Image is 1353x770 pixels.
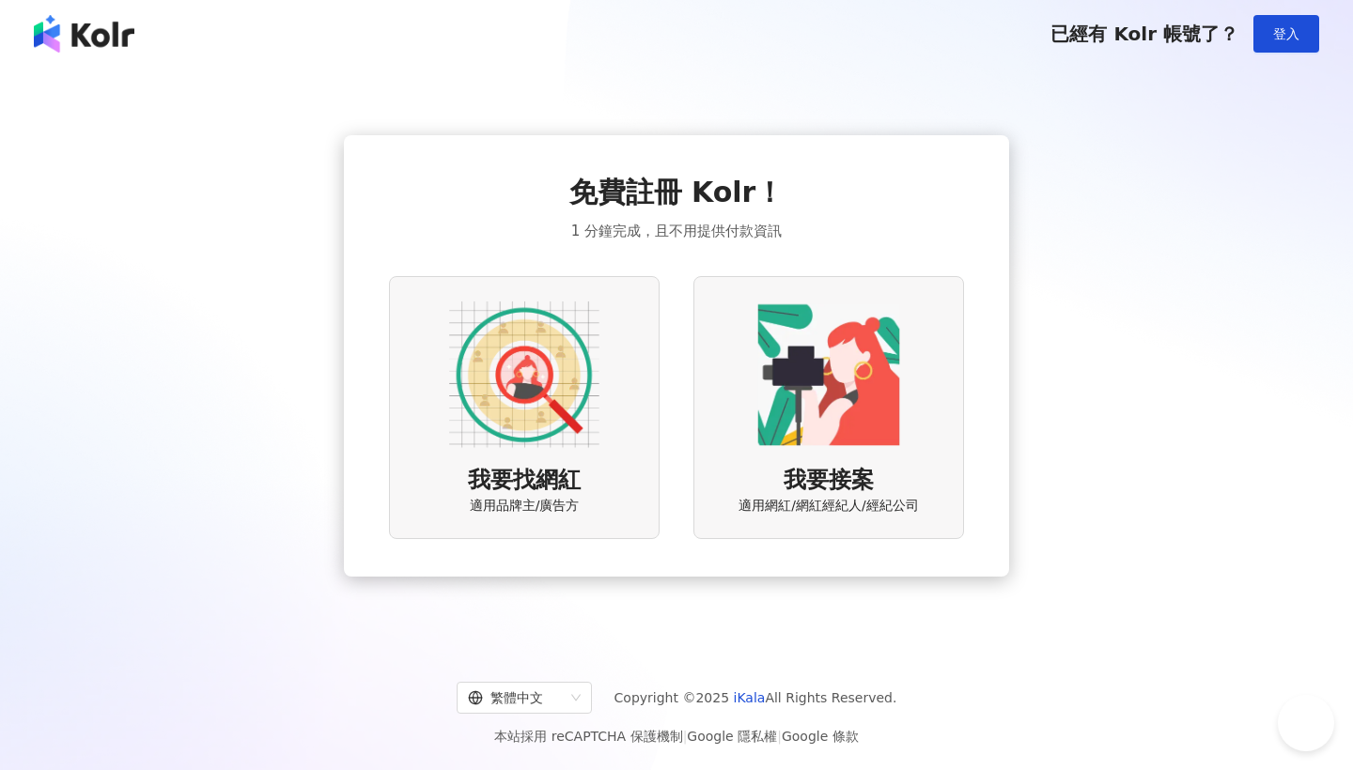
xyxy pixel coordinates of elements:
span: 適用網紅/網紅經紀人/經紀公司 [739,497,918,516]
span: 1 分鐘完成，且不用提供付款資訊 [571,220,782,242]
a: iKala [734,690,766,705]
button: 登入 [1253,15,1319,53]
span: 免費註冊 Kolr！ [569,173,785,212]
a: Google 條款 [782,729,859,744]
iframe: Help Scout Beacon - Open [1278,695,1334,751]
span: 適用品牌主/廣告方 [470,497,580,516]
img: AD identity option [449,300,599,450]
a: Google 隱私權 [687,729,777,744]
span: Copyright © 2025 All Rights Reserved. [614,686,897,709]
img: KOL identity option [754,300,904,450]
span: 我要找網紅 [468,465,581,497]
div: 繁體中文 [468,683,564,713]
span: | [683,729,688,744]
span: 我要接案 [784,465,874,497]
img: logo [34,15,134,53]
span: 本站採用 reCAPTCHA 保護機制 [494,725,858,747]
span: 登入 [1273,26,1299,41]
span: | [777,729,782,744]
span: 已經有 Kolr 帳號了？ [1050,23,1238,45]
